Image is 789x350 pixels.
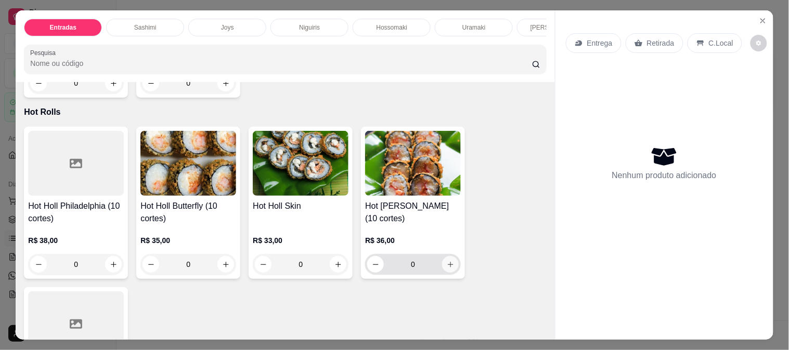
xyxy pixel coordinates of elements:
p: R$ 33,00 [253,235,348,246]
button: decrease-product-quantity [751,35,767,51]
button: decrease-product-quantity [30,256,47,273]
p: Entradas [50,23,76,32]
label: Pesquisa [30,48,59,57]
p: Entrega [587,38,613,48]
h4: Hot Holl Philadelphia (10 cortes) [28,200,124,225]
button: increase-product-quantity [217,256,234,273]
h4: Hot Holl Butterfly (10 cortes) [140,200,236,225]
button: increase-product-quantity [330,256,346,273]
p: Nenhum produto adicionado [612,169,717,182]
img: product-image [140,131,236,196]
p: Joys [221,23,234,32]
button: decrease-product-quantity [367,256,384,273]
h4: Hot [PERSON_NAME] (10 cortes) [365,200,461,225]
button: increase-product-quantity [442,256,459,273]
p: Hossomaki [377,23,407,32]
button: decrease-product-quantity [30,75,47,91]
button: increase-product-quantity [105,256,122,273]
input: Pesquisa [30,58,532,69]
img: product-image [253,131,348,196]
p: R$ 36,00 [365,235,461,246]
img: product-image [365,131,461,196]
p: Uramaki [462,23,486,32]
button: Close [755,12,771,29]
button: decrease-product-quantity [143,75,159,91]
button: decrease-product-quantity [143,256,159,273]
p: [PERSON_NAME] [531,23,582,32]
button: increase-product-quantity [217,75,234,91]
button: increase-product-quantity [105,75,122,91]
p: Retirada [647,38,675,48]
p: Niguiris [299,23,320,32]
p: R$ 35,00 [140,235,236,246]
p: R$ 38,00 [28,235,124,246]
p: Hot Rolls [24,106,546,118]
p: C.Local [709,38,733,48]
button: decrease-product-quantity [255,256,271,273]
h4: Hot Holl Skin [253,200,348,212]
p: Sashimi [134,23,157,32]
